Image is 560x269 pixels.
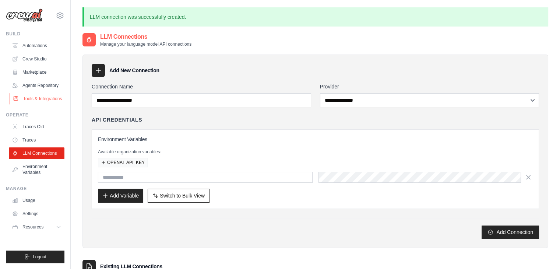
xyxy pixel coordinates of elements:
[100,32,191,41] h2: LLM Connections
[98,158,148,167] button: OPENAI_API_KEY
[33,254,46,260] span: Logout
[320,83,539,90] label: Provider
[9,80,64,91] a: Agents Repository
[9,221,64,233] button: Resources
[100,41,191,47] p: Manage your language model API connections
[9,53,64,65] a: Crew Studio
[109,67,159,74] h3: Add New Connection
[9,134,64,146] a: Traces
[6,8,43,22] img: Logo
[22,224,43,230] span: Resources
[92,116,142,123] h4: API Credentials
[9,161,64,178] a: Environment Variables
[9,121,64,133] a: Traces Old
[9,195,64,206] a: Usage
[6,31,64,37] div: Build
[82,7,548,27] p: LLM connection was successfully created.
[148,189,209,203] button: Switch to Bulk View
[9,40,64,52] a: Automations
[160,192,205,199] span: Switch to Bulk View
[6,186,64,192] div: Manage
[92,83,311,90] label: Connection Name
[10,93,65,105] a: Tools & Integrations
[6,251,64,263] button: Logout
[9,66,64,78] a: Marketplace
[482,226,539,239] button: Add Connection
[6,112,64,118] div: Operate
[98,136,533,143] h3: Environment Variables
[98,149,533,155] p: Available organization variables:
[98,189,143,203] button: Add Variable
[9,147,64,159] a: LLM Connections
[9,208,64,220] a: Settings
